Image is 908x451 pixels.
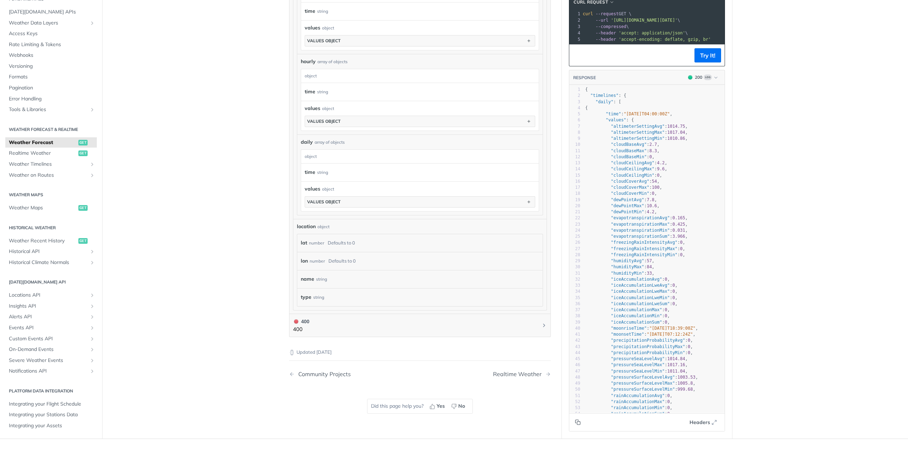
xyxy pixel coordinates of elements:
[569,233,580,240] div: 25
[5,159,97,170] a: Weather TimelinesShow subpages for Weather Timelines
[437,402,445,410] span: Yes
[657,172,659,177] span: 0
[672,301,675,306] span: 0
[611,130,665,135] span: "altimeterSettingMax"
[611,142,647,147] span: "cloudBaseAvg"
[305,105,320,112] span: values
[569,11,581,17] div: 1
[305,87,315,97] label: time
[316,274,327,284] div: string
[694,48,721,62] button: Try It!
[585,246,685,251] span: : ,
[89,172,95,178] button: Show subpages for Weather on Routes
[5,83,97,93] a: Pagination
[611,301,670,306] span: "iceAccumulationLweSum"
[313,292,324,302] div: string
[585,172,662,177] span: : ,
[585,301,677,306] span: : ,
[647,270,652,275] span: 33
[611,172,654,177] span: "cloudCeilingMin"
[611,252,677,257] span: "freezingRainIntensityMin"
[585,252,685,257] span: : ,
[585,123,688,128] span: : ,
[89,325,95,331] button: Show subpages for Events API
[611,246,677,251] span: "freezingRainIntensityMax"
[5,94,97,104] a: Error Handling
[569,105,580,111] div: 4
[9,368,88,375] span: Notifications API
[585,117,634,122] span: : {
[611,197,644,202] span: "dewPointAvg"
[665,277,667,282] span: 0
[596,11,619,16] span: --request
[611,123,665,128] span: "altimeterSettingAvg"
[9,237,77,244] span: Weather Recent History
[596,31,616,35] span: --header
[5,290,97,301] a: Locations APIShow subpages for Locations API
[89,368,95,374] button: Show subpages for Notifications API
[89,292,95,298] button: Show subpages for Locations API
[295,371,351,378] div: Community Projects
[78,238,88,243] span: get
[652,179,657,184] span: 54
[5,225,97,231] h2: Historical Weather
[569,154,580,160] div: 12
[305,197,535,207] button: values object
[5,17,97,28] a: Weather Data LayersShow subpages for Weather Data Layers
[307,119,340,124] div: values object
[317,224,330,230] div: object
[585,185,662,190] span: : ,
[301,69,537,83] div: object
[611,136,665,141] span: "altimeterSettingMin"
[611,277,662,282] span: "iceAccumulationAvg"
[611,185,649,190] span: "cloudCoverMax"
[585,264,654,269] span: : ,
[619,31,685,35] span: 'accept: application/json'
[611,307,662,312] span: "iceAccumulationMax"
[5,409,97,420] a: Integrating your Stations Data
[5,39,97,50] a: Rate Limiting & Tokens
[9,335,88,342] span: Custom Events API
[307,199,340,204] div: values object
[305,6,315,16] label: time
[317,87,328,97] div: string
[585,148,660,153] span: : ,
[89,314,95,320] button: Show subpages for Alerts API
[619,37,711,42] span: 'accept-encoding: deflate, gzip, br'
[569,252,580,258] div: 28
[541,323,547,328] svg: Chevron
[293,325,309,334] p: 400
[585,93,626,98] span: : {
[9,9,95,16] span: [DATE][DOMAIN_NAME] APIs
[606,117,626,122] span: "values"
[585,136,688,141] span: : ,
[611,154,647,159] span: "cloudBaseMin"
[5,257,97,268] a: Historical Climate NormalsShow subpages for Historical Climate Normals
[585,295,677,300] span: : ,
[573,74,596,81] button: RESPONSE
[680,240,682,245] span: 0
[9,248,88,255] span: Historical API
[585,221,688,226] span: : ,
[9,292,88,299] span: Locations API
[315,139,345,145] div: array of objects
[611,270,644,275] span: "humidityMin"
[596,24,626,29] span: --compressed
[672,234,685,239] span: 3.966
[5,28,97,39] a: Access Keys
[569,36,581,43] div: 5
[89,161,95,167] button: Show subpages for Weather Timelines
[293,318,547,334] button: 400 400400
[9,30,95,37] span: Access Keys
[322,25,334,31] div: object
[611,234,670,239] span: "evapotranspirationSum"
[9,52,95,59] span: Webhooks
[293,318,309,325] div: 400
[9,422,95,429] span: Integrating your Assets
[569,136,580,142] div: 9
[322,105,334,112] div: object
[78,150,88,156] span: get
[585,160,667,165] span: : ,
[5,192,97,198] h2: Weather Maps
[611,215,670,220] span: "evapotranspirationAvg"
